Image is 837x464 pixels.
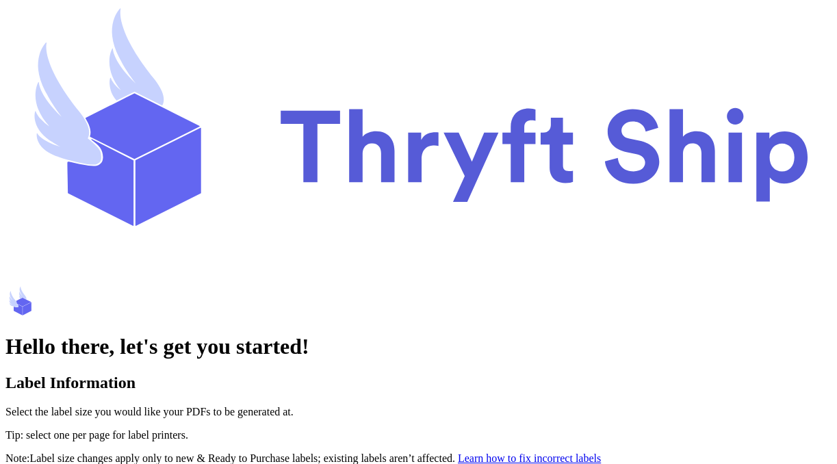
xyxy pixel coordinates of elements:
[5,452,30,464] span: Note:
[458,452,601,464] a: Learn how to fix incorrect labels
[5,406,832,418] p: Select the label size you would like your PDFs to be generated at.
[5,429,832,441] p: Tip: select one per page for label printers.
[5,374,832,392] h2: Label Information
[5,334,832,359] h1: Hello there, let's get you started!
